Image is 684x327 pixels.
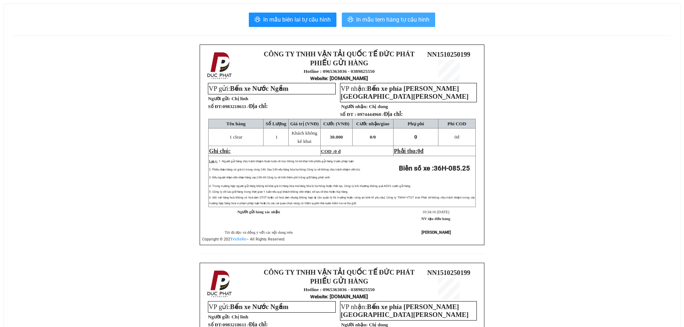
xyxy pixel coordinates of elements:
[226,121,246,126] span: Tên hàng
[205,269,235,299] img: logo
[348,17,353,23] span: printer
[209,196,475,205] span: 6: Đối với hàng hoá không có hoá đơn GTGT hoặc có hoá đơn nhưng không hợp lệ (do quản lý thị trườ...
[434,164,470,172] span: 36H-085.25
[310,294,368,299] strong: : [DOMAIN_NAME]
[208,104,268,109] strong: Số ĐT:
[422,230,451,235] strong: [PERSON_NAME]
[394,148,423,154] span: Phải thu:
[356,121,390,126] span: Cước nhận/giao
[384,111,403,117] span: Địa chỉ:
[422,210,449,214] span: 10:34:16 [DATE]
[263,15,331,24] span: In mẫu biên lai tự cấu hình
[341,303,469,318] span: VP nhận:
[369,104,388,109] span: Chị dung
[208,314,230,319] strong: Người gửi:
[373,134,376,140] span: 0
[225,230,293,234] span: Tôi đã đọc và đồng ý với các nội dung trên
[230,85,289,92] span: Bến xe Nước Ngầm
[275,134,278,140] span: 1
[292,130,317,144] span: Khách không kê khai
[202,237,284,242] span: Copyright © 2021 – All Rights Reserved
[420,148,424,154] span: đ
[447,121,466,126] span: Phí COD
[209,160,217,163] span: Lưu ý:
[321,149,341,154] span: COD :
[399,164,470,172] strong: Biển số xe :
[255,17,260,23] span: printer
[310,277,368,285] strong: PHIẾU GỬI HÀNG
[219,160,354,163] span: 1: Người gửi hàng chịu trách nhiệm hoàn toàn về mọi thông tin kê khai trên phiếu gửi hàng trước p...
[310,76,327,81] span: Website
[340,112,356,117] strong: Số ĐT :
[455,134,459,140] span: đ
[455,134,457,140] span: 0
[304,287,375,292] strong: Hotline : 0965363036 - 0389825550
[209,176,330,179] span: 3: Nếu người nhận đến nhận hàng sau 24h thì Công ty sẽ tính thêm phí trông giữ hàng phát sinh.
[205,51,235,81] img: logo
[330,134,343,140] span: 30.000
[408,121,424,126] span: Phụ phí
[264,268,415,276] strong: CÔNG TY TNHH VẬN TẢI QUỐC TẾ ĐỨC PHÁT
[237,210,280,214] strong: Người gửi hàng xác nhận
[357,112,403,117] span: 0974444960 /
[209,184,411,188] span: 4: Trong trường hợp người gửi hàng không kê khai giá trị hàng hóa mà hàng hóa bị hư hỏng hoặc thấ...
[230,303,289,310] span: Bến xe Nước Ngầm
[334,149,340,154] span: 0 đ
[209,190,348,193] span: 5: Công ty chỉ lưu giữ hàng trong thời gian 1 tuần nếu quý khách không đến nhận, sẽ lưu về kho ho...
[223,104,268,109] span: 0983218611 /
[229,134,242,140] span: 1 clear
[414,134,417,140] span: 0
[209,168,360,171] span: 2: Phiếu nhận hàng có giá trị trong vòng 24h. Sau 24h nếu hàng hóa hư hỏng Công ty sẽ không chịu ...
[341,85,469,100] span: Bến xe phía [PERSON_NAME][GEOGRAPHIC_DATA][PERSON_NAME]
[341,104,368,109] strong: Người nhận:
[209,85,288,92] span: VP gửi:
[264,50,415,58] strong: CÔNG TY TNHH VẬN TẢI QUỐC TẾ ĐỨC PHÁT
[232,314,248,319] span: Chị linh
[290,121,319,126] span: Giá trị (VNĐ)
[422,217,450,221] strong: NV tạo đơn hàng
[342,13,435,27] button: printerIn mẫu tem hàng tự cấu hình
[341,85,469,100] span: VP nhận:
[341,303,469,318] span: Bến xe phía [PERSON_NAME][GEOGRAPHIC_DATA][PERSON_NAME]
[370,134,376,140] span: 0/
[356,15,429,24] span: In mẫu tem hàng tự cấu hình
[323,121,349,126] span: Cước (VNĐ)
[249,103,268,109] span: Địa chỉ:
[208,96,230,101] strong: Người gửi:
[266,121,287,126] span: Số Lượng
[209,303,288,310] span: VP gửi:
[304,69,375,74] strong: Hotline : 0965363036 - 0389825550
[310,294,327,299] span: Website
[209,148,231,154] span: Ghi chú:
[427,51,470,58] span: NN1510250199
[310,59,368,67] strong: PHIẾU GỬI HÀNG
[427,269,470,276] span: NN1510250199
[310,75,368,81] strong: : [DOMAIN_NAME]
[232,237,246,242] a: VeXeRe
[232,96,248,101] span: Chị linh
[249,13,336,27] button: printerIn mẫu biên lai tự cấu hình
[418,148,420,154] span: 0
